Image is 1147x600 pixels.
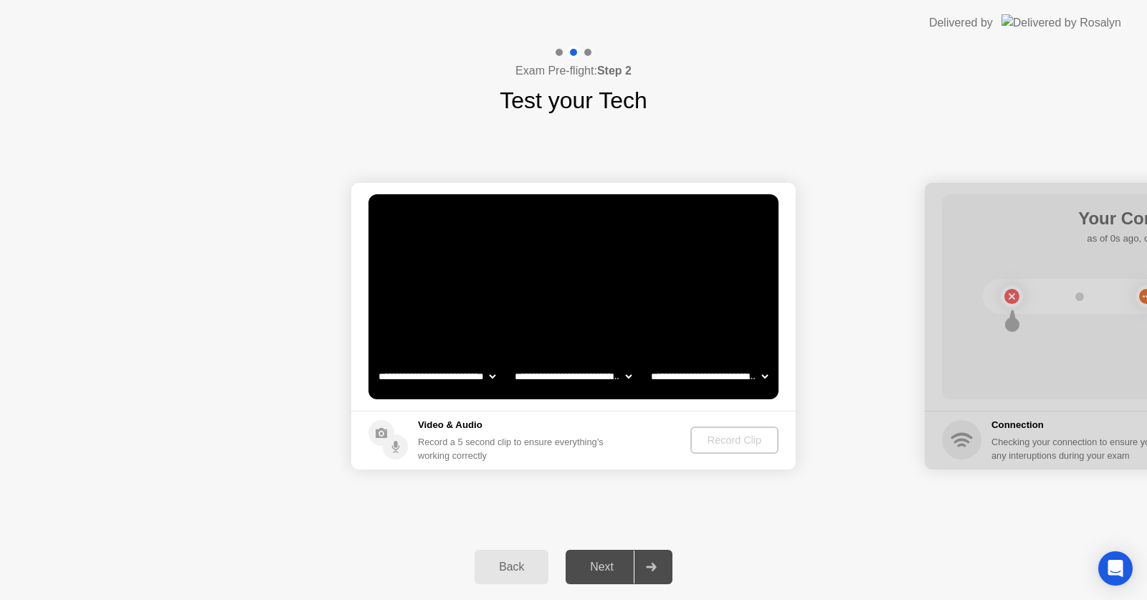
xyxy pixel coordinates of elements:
img: Delivered by Rosalyn [1001,14,1121,31]
div: Next [570,561,634,573]
select: Available microphones [648,362,771,391]
h1: Test your Tech [500,83,647,118]
div: Delivered by [929,14,993,32]
div: Record a 5 second clip to ensure everything’s working correctly [418,435,609,462]
div: . . . [620,210,637,227]
button: Next [566,550,672,584]
b: Step 2 [597,65,632,77]
select: Available cameras [376,362,498,391]
div: Back [479,561,544,573]
div: ! [610,210,627,227]
div: Open Intercom Messenger [1098,551,1133,586]
button: Back [475,550,548,584]
h5: Video & Audio [418,418,609,432]
div: Record Clip [696,434,773,446]
select: Available speakers [512,362,634,391]
h4: Exam Pre-flight: [515,62,632,80]
button: Record Clip [690,427,779,454]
